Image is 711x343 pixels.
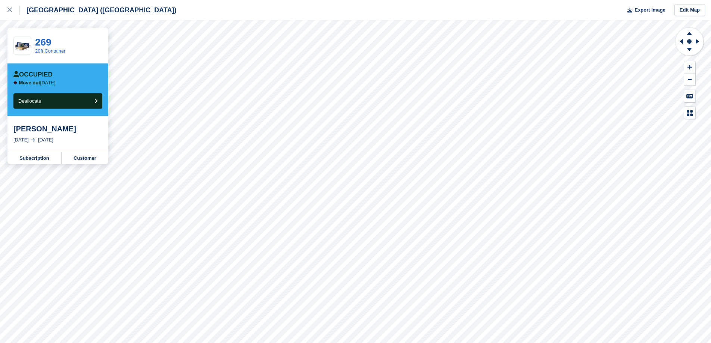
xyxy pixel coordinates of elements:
p: [DATE] [19,80,56,86]
div: Occupied [13,71,53,78]
div: [PERSON_NAME] [13,124,102,133]
img: arrow-right-light-icn-cde0832a797a2874e46488d9cf13f60e5c3a73dbe684e267c42b8395dfbc2abf.svg [31,138,35,141]
button: Zoom Out [684,74,695,86]
div: [DATE] [38,136,53,144]
span: Deallocate [18,98,41,104]
button: Deallocate [13,93,102,109]
button: Keyboard Shortcuts [684,90,695,102]
a: 269 [35,37,51,48]
a: 20ft Container [35,48,66,54]
button: Export Image [623,4,665,16]
a: Customer [62,152,108,164]
img: arrow-left-icn-90495f2de72eb5bd0bd1c3c35deca35cc13f817d75bef06ecd7c0b315636ce7e.svg [13,81,17,85]
button: Map Legend [684,107,695,119]
div: [DATE] [13,136,29,144]
a: Edit Map [674,4,705,16]
button: Zoom In [684,61,695,74]
span: Export Image [634,6,665,14]
div: [GEOGRAPHIC_DATA] ([GEOGRAPHIC_DATA]) [20,6,177,15]
a: Subscription [7,152,62,164]
img: 20ft%20Pic.png [14,40,31,51]
span: Move out [19,80,40,85]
